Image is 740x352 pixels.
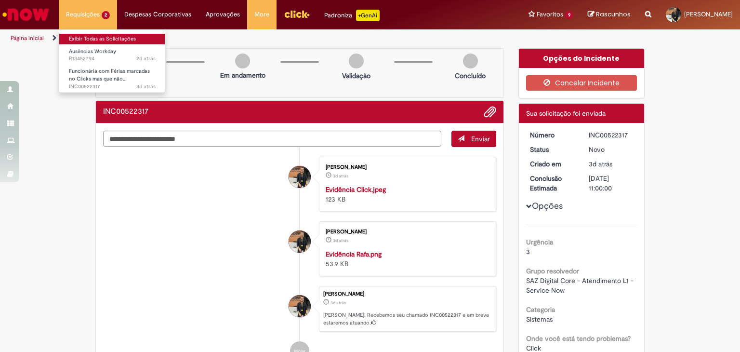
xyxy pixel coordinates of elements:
span: INC00522317 [69,83,156,91]
div: INC00522317 [589,130,634,140]
span: Funcionária com Férias marcadas no Clicks mas que não… [69,68,150,82]
span: 2 [102,11,110,19]
span: 9 [565,11,573,19]
img: click_logo_yellow_360x200.png [284,7,310,21]
b: Onde você está tendo problemas? [526,334,631,343]
span: 3d atrás [330,300,346,306]
div: Opções do Incidente [519,49,645,68]
span: R13452794 [69,55,156,63]
img: img-circle-grey.png [349,54,364,68]
a: Aberto R13452794 : Ausências Workday [59,46,165,64]
div: 53.9 KB [326,249,486,269]
div: Felipe Martins Chagas [289,295,311,317]
p: +GenAi [356,10,380,21]
b: Categoria [526,305,555,314]
div: Padroniza [324,10,380,21]
img: img-circle-grey.png [463,54,478,68]
textarea: Digite sua mensagem aqui... [103,131,441,147]
time: 26/08/2025 18:51:25 [333,173,348,179]
a: Aberto INC00522317 : Funcionária com Férias marcadas no Clicks mas que não refletem no FPW [59,66,165,87]
p: Em andamento [220,70,265,80]
span: More [254,10,269,19]
dt: Número [523,130,582,140]
img: img-circle-grey.png [235,54,250,68]
span: Aprovações [206,10,240,19]
time: 26/08/2025 18:51:03 [333,238,348,244]
button: Enviar [451,131,496,147]
b: Urgência [526,238,553,246]
div: Felipe Martins Chagas [289,166,311,188]
div: [PERSON_NAME] [323,291,491,297]
div: Felipe Martins Chagas [289,230,311,253]
span: 3d atrás [136,83,156,90]
time: 26/08/2025 18:51:28 [330,300,346,306]
a: Evidência Rafa.png [326,250,382,258]
a: Exibir Todas as Solicitações [59,34,165,44]
div: [DATE] 11:00:00 [589,174,634,193]
a: Página inicial [11,34,44,42]
span: [PERSON_NAME] [684,10,733,18]
p: [PERSON_NAME]! Recebemos seu chamado INC00522317 e em breve estaremos atuando. [323,311,491,326]
ul: Requisições [59,29,165,93]
span: Enviar [471,135,490,143]
button: Cancelar Incidente [526,75,637,91]
div: 26/08/2025 18:51:28 [589,159,634,169]
span: Rascunhos [596,10,631,19]
span: 3 [526,247,530,256]
span: 2d atrás [136,55,156,62]
span: Favoritos [537,10,563,19]
img: ServiceNow [1,5,51,24]
div: [PERSON_NAME] [326,164,486,170]
dt: Status [523,145,582,154]
p: Concluído [455,71,486,81]
time: 27/08/2025 14:32:20 [136,55,156,62]
span: Sistemas [526,315,553,324]
span: SAZ Digital Core - Atendimento L1 - Service Now [526,276,635,295]
a: Evidência Click.jpeg [326,185,386,194]
p: Validação [342,71,370,81]
time: 26/08/2025 18:51:28 [589,160,612,168]
dt: Criado em [523,159,582,169]
b: Grupo resolvedor [526,267,579,275]
div: 123 KB [326,185,486,204]
span: Sua solicitação foi enviada [526,109,606,118]
span: Despesas Corporativas [124,10,191,19]
button: Adicionar anexos [484,106,496,118]
span: 3d atrás [333,173,348,179]
h2: INC00522317 Histórico de tíquete [103,108,148,116]
a: Rascunhos [588,10,631,19]
dt: Conclusão Estimada [523,174,582,193]
li: Felipe Martins Chagas [103,286,496,332]
time: 26/08/2025 18:51:29 [136,83,156,90]
div: [PERSON_NAME] [326,229,486,235]
div: Novo [589,145,634,154]
span: Requisições [66,10,100,19]
ul: Trilhas de página [7,29,486,47]
span: 3d atrás [333,238,348,244]
span: Ausências Workday [69,48,116,55]
span: 3d atrás [589,160,612,168]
